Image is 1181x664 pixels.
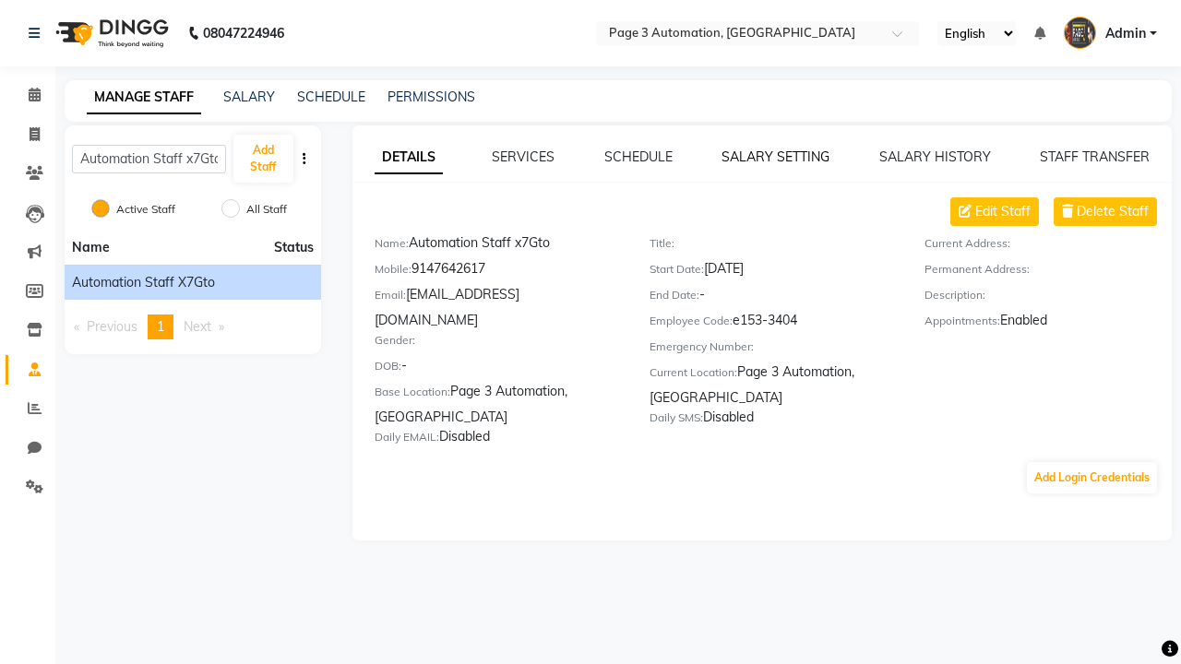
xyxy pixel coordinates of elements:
label: Mobile: [375,261,412,278]
div: Automation Staff x7Gto [375,233,622,259]
div: Disabled [650,408,897,433]
span: Admin [1105,24,1146,43]
label: End Date: [650,287,699,303]
input: Search Staff [72,145,226,173]
span: Edit Staff [975,202,1031,221]
label: Start Date: [650,261,704,278]
label: Daily EMAIL: [375,429,439,445]
label: Base Location: [375,384,450,400]
div: - [650,285,897,311]
label: Name: [375,235,409,252]
label: Emergency Number: [650,338,754,355]
div: Disabled [375,427,622,453]
a: SCHEDULE [604,148,673,165]
a: MANAGE STAFF [87,81,201,114]
label: All Staff [246,201,287,218]
div: - [375,356,622,382]
div: Page 3 Automation, [GEOGRAPHIC_DATA] [650,362,897,408]
div: e153-3404 [650,311,897,337]
a: SCHEDULE [297,89,365,105]
div: [EMAIL_ADDRESS][DOMAIN_NAME] [375,285,622,330]
nav: Pagination [65,314,321,339]
label: Current Address: [925,235,1010,252]
button: Edit Staff [950,197,1039,226]
a: DETAILS [375,141,443,174]
a: SERVICES [492,148,555,165]
label: Permanent Address: [925,261,1030,278]
button: Add Staff [233,135,293,183]
span: Status [274,238,314,257]
a: SALARY SETTING [722,148,829,165]
button: Add Login Credentials [1027,462,1157,493]
div: Enabled [925,311,1172,337]
span: Previous [87,318,137,335]
label: Title: [650,235,674,252]
span: Automation Staff x7Gto [72,273,215,292]
div: [DATE] [650,259,897,285]
a: SALARY HISTORY [879,148,991,165]
img: Admin [1064,17,1096,49]
label: Email: [375,287,406,303]
a: PERMISSIONS [388,89,475,105]
span: Delete Staff [1077,202,1149,221]
a: STAFF TRANSFER [1040,148,1150,165]
button: Delete Staff [1054,197,1157,226]
span: 1 [157,318,164,335]
label: Daily SMS: [650,409,703,426]
label: Description: [925,287,985,303]
label: Current Location: [650,364,737,381]
label: Employee Code: [650,313,733,329]
div: 9147642617 [375,259,622,285]
label: Active Staff [116,201,175,218]
a: SALARY [223,89,275,105]
label: Appointments: [925,313,1000,329]
span: Next [184,318,211,335]
img: logo [47,7,173,59]
label: Gender: [375,332,415,349]
b: 08047224946 [203,7,284,59]
div: Page 3 Automation, [GEOGRAPHIC_DATA] [375,382,622,427]
span: Name [72,239,110,255]
label: DOB: [375,358,401,374]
